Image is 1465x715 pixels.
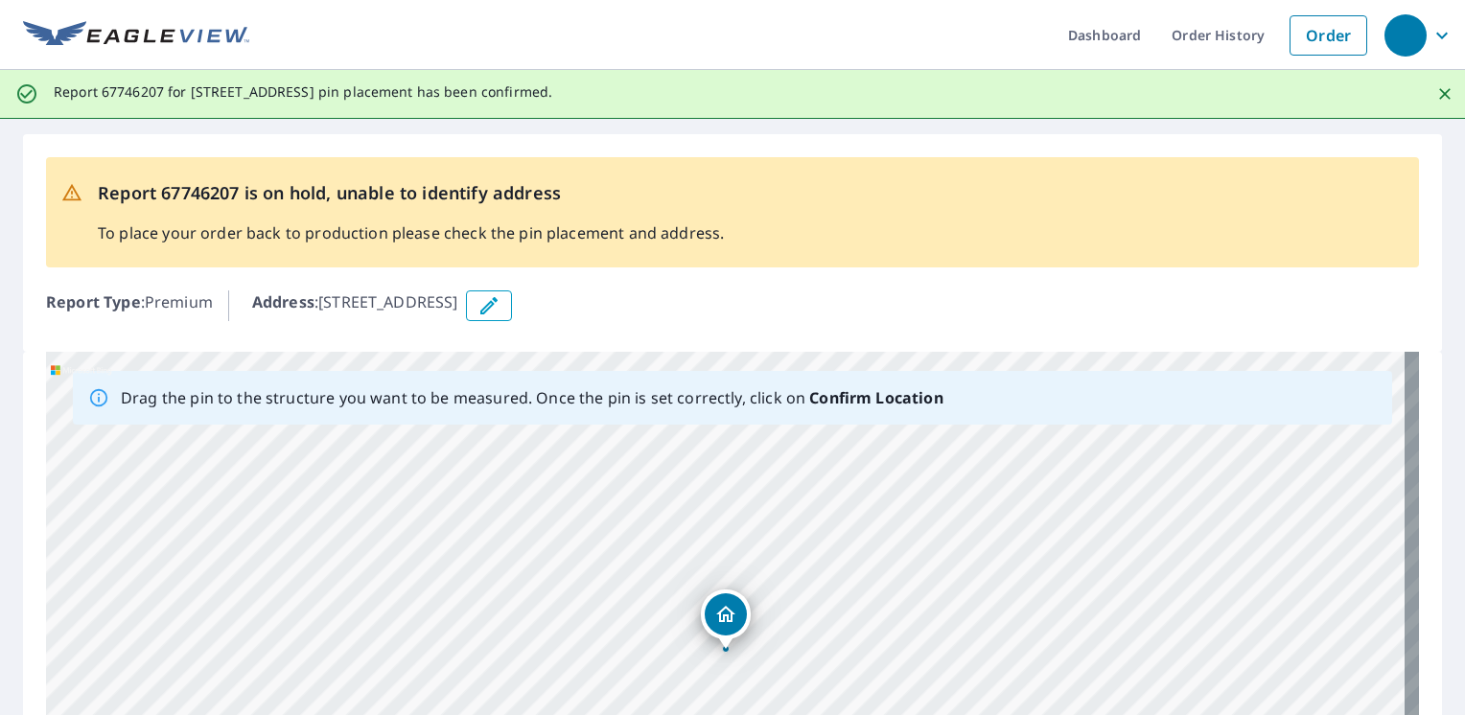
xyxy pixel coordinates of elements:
p: To place your order back to production please check the pin placement and address. [98,221,724,244]
b: Report Type [46,291,141,312]
a: Order [1290,15,1367,56]
p: Report 67746207 is on hold, unable to identify address [98,180,724,206]
p: : [STREET_ADDRESS] [252,290,458,321]
b: Address [252,291,314,312]
img: EV Logo [23,21,249,50]
b: Confirm Location [809,387,942,408]
p: : Premium [46,290,213,321]
p: Report 67746207 for [STREET_ADDRESS] pin placement has been confirmed. [54,83,552,101]
div: Dropped pin, building 1, Residential property, 934 Westmoor Rd Winnetka, IL 60093 [701,589,751,649]
p: Drag the pin to the structure you want to be measured. Once the pin is set correctly, click on [121,386,943,409]
button: Close [1432,81,1457,106]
